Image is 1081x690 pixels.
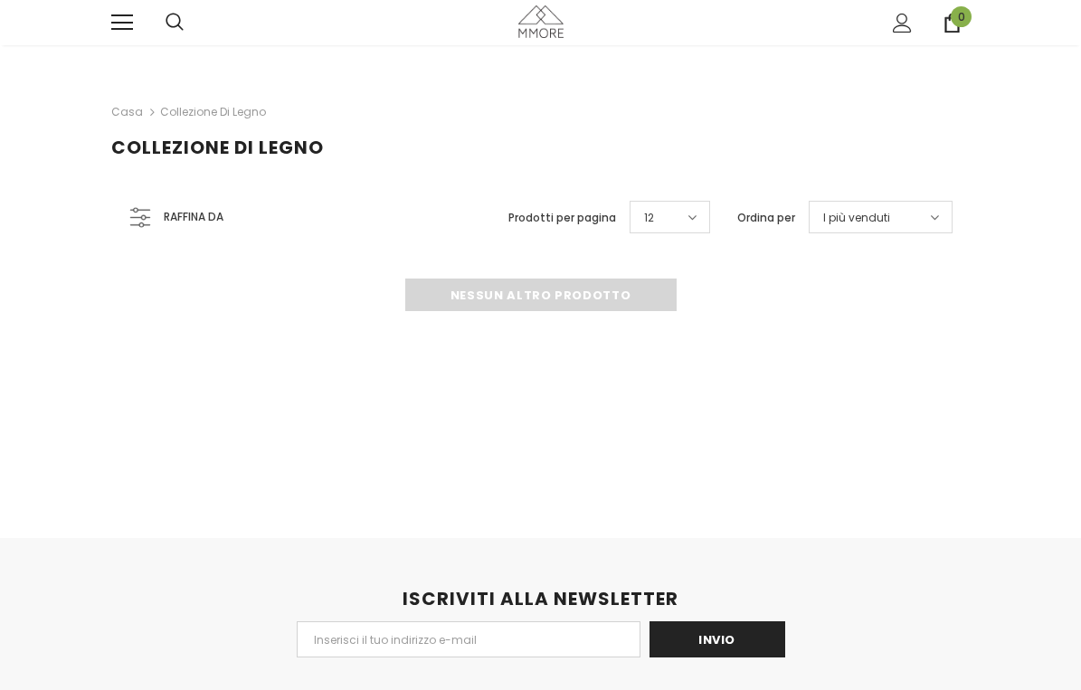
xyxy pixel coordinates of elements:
[508,209,616,227] label: Prodotti per pagina
[823,209,890,227] span: I più venduti
[297,621,640,657] input: Email Address
[737,209,795,227] label: Ordina per
[644,209,654,227] span: 12
[111,135,324,160] span: Collezione di legno
[164,207,223,227] span: Raffina da
[111,101,143,123] a: Casa
[403,586,678,611] span: ISCRIVITI ALLA NEWSLETTER
[650,621,785,657] input: Invio
[518,5,564,37] img: Casi MMORE
[160,104,266,119] a: Collezione di legno
[951,6,972,27] span: 0
[943,14,962,33] a: 0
